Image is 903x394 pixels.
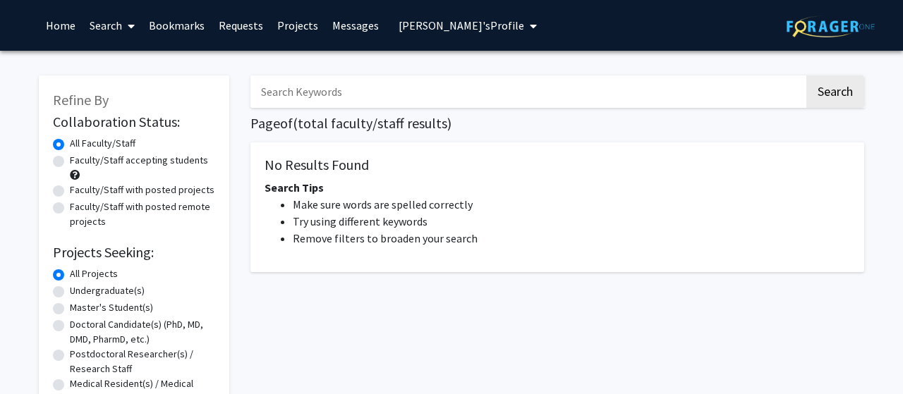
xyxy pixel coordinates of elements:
h2: Projects Seeking: [53,244,215,261]
h5: No Results Found [265,156,850,173]
span: Search Tips [265,180,324,195]
a: Projects [270,1,325,50]
img: ForagerOne Logo [787,16,875,37]
input: Search Keywords [250,75,804,108]
a: Messages [325,1,386,50]
a: Home [39,1,83,50]
a: Bookmarks [142,1,212,50]
li: Make sure words are spelled correctly [293,196,850,213]
a: Search [83,1,142,50]
label: Master's Student(s) [70,300,153,315]
button: Search [806,75,864,108]
li: Try using different keywords [293,213,850,230]
label: Faculty/Staff accepting students [70,153,208,168]
label: All Projects [70,266,118,281]
label: Faculty/Staff with posted projects [70,183,214,197]
h2: Collaboration Status: [53,113,215,130]
span: [PERSON_NAME]'s Profile [399,18,524,32]
li: Remove filters to broaden your search [293,230,850,247]
label: Doctoral Candidate(s) (PhD, MD, DMD, PharmD, etc.) [70,317,215,347]
nav: Page navigation [250,286,864,319]
label: Faculty/Staff with posted remote projects [70,199,215,229]
a: Requests [212,1,270,50]
label: All Faculty/Staff [70,136,135,151]
label: Postdoctoral Researcher(s) / Research Staff [70,347,215,376]
span: Refine By [53,91,109,109]
label: Undergraduate(s) [70,283,145,298]
h1: Page of ( total faculty/staff results) [250,115,864,132]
